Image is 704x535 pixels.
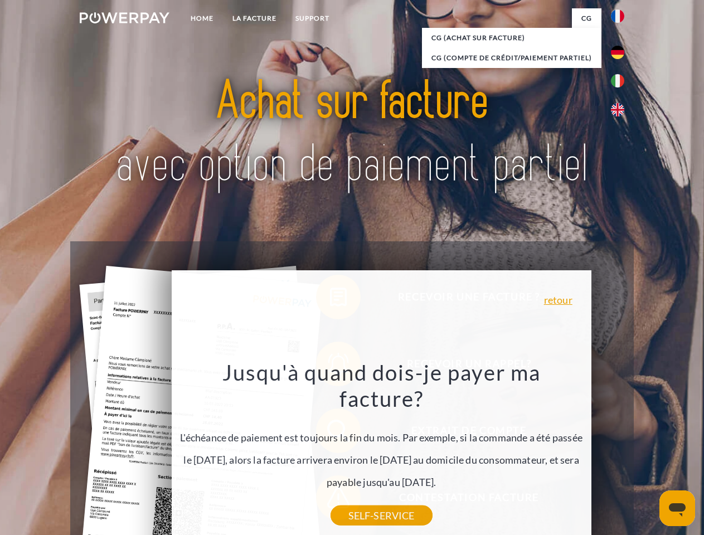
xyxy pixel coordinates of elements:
a: CG [572,8,601,28]
img: it [611,74,624,87]
a: CG (Compte de crédit/paiement partiel) [422,48,601,68]
img: fr [611,9,624,23]
a: Support [286,8,339,28]
a: CG (achat sur facture) [422,28,601,48]
img: logo-powerpay-white.svg [80,12,169,23]
img: title-powerpay_fr.svg [106,53,598,213]
a: SELF-SERVICE [331,505,433,526]
iframe: Bouton de lancement de la fenêtre de messagerie [659,490,695,526]
a: Home [181,8,223,28]
div: L'échéance de paiement est toujours la fin du mois. Par exemple, si la commande a été passée le [... [178,359,585,515]
a: retour [544,295,572,305]
h3: Jusqu'à quand dois-je payer ma facture? [178,359,585,412]
img: en [611,103,624,116]
a: LA FACTURE [223,8,286,28]
img: de [611,46,624,59]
